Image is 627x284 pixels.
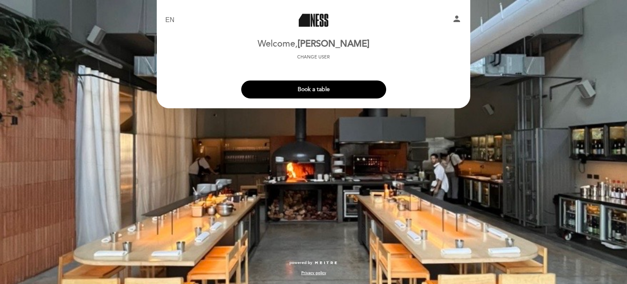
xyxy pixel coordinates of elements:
[452,14,462,24] i: person
[289,260,338,266] a: powered by
[258,39,369,49] h2: Welcome,
[298,38,369,49] span: [PERSON_NAME]
[289,260,312,266] span: powered by
[241,81,386,98] button: Book a table
[452,14,462,27] button: person
[295,54,332,61] button: Change user
[314,261,338,265] img: MEITRE
[301,270,326,276] a: Privacy policy
[262,9,365,31] a: Ness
